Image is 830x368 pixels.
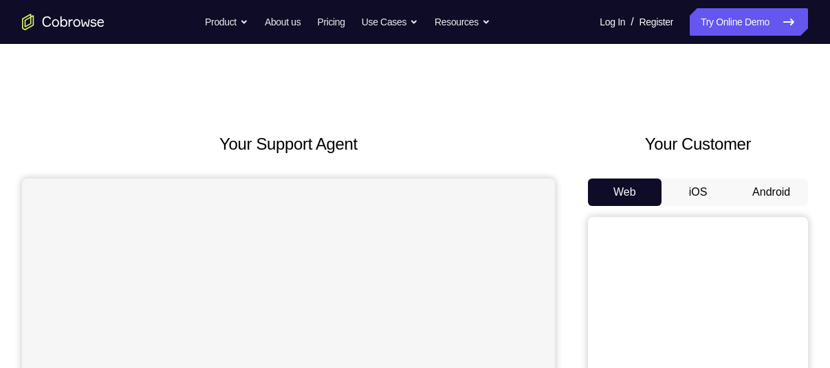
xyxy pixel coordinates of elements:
[205,8,248,36] button: Product
[690,8,808,36] a: Try Online Demo
[435,8,490,36] button: Resources
[362,8,418,36] button: Use Cases
[588,179,662,206] button: Web
[22,132,555,157] h2: Your Support Agent
[265,8,301,36] a: About us
[662,179,735,206] button: iOS
[600,8,625,36] a: Log In
[22,14,105,30] a: Go to the home page
[631,14,633,30] span: /
[640,8,673,36] a: Register
[317,8,345,36] a: Pricing
[734,179,808,206] button: Android
[588,132,808,157] h2: Your Customer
